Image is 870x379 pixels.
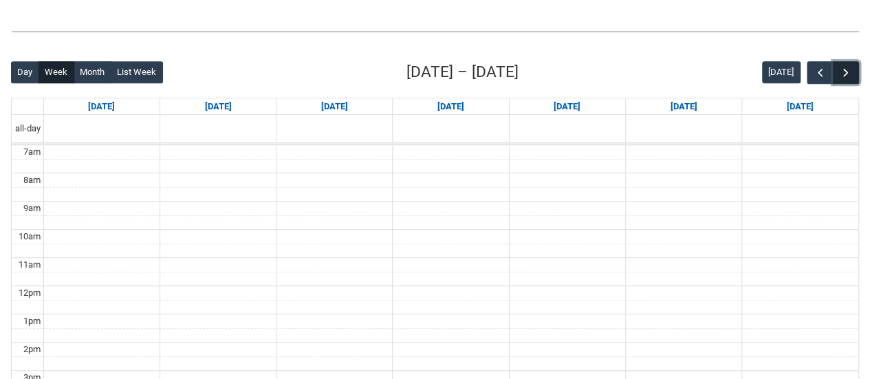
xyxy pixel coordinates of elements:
[11,24,859,39] img: REDU_GREY_LINE
[406,61,519,84] h2: [DATE] – [DATE]
[16,286,43,300] div: 12pm
[39,61,74,83] button: Week
[85,98,118,115] a: Go to August 24, 2025
[762,61,801,83] button: [DATE]
[807,61,833,84] button: Previous Week
[318,98,351,115] a: Go to August 26, 2025
[668,98,700,115] a: Go to August 29, 2025
[21,173,43,187] div: 8am
[784,98,816,115] a: Go to August 30, 2025
[551,98,583,115] a: Go to August 28, 2025
[21,314,43,328] div: 1pm
[11,61,39,83] button: Day
[16,258,43,272] div: 11am
[833,61,859,84] button: Next Week
[21,145,43,159] div: 7am
[435,98,467,115] a: Go to August 27, 2025
[16,230,43,243] div: 10am
[74,61,111,83] button: Month
[12,122,43,136] span: all-day
[111,61,163,83] button: List Week
[21,343,43,356] div: 2pm
[202,98,234,115] a: Go to August 25, 2025
[21,202,43,215] div: 9am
